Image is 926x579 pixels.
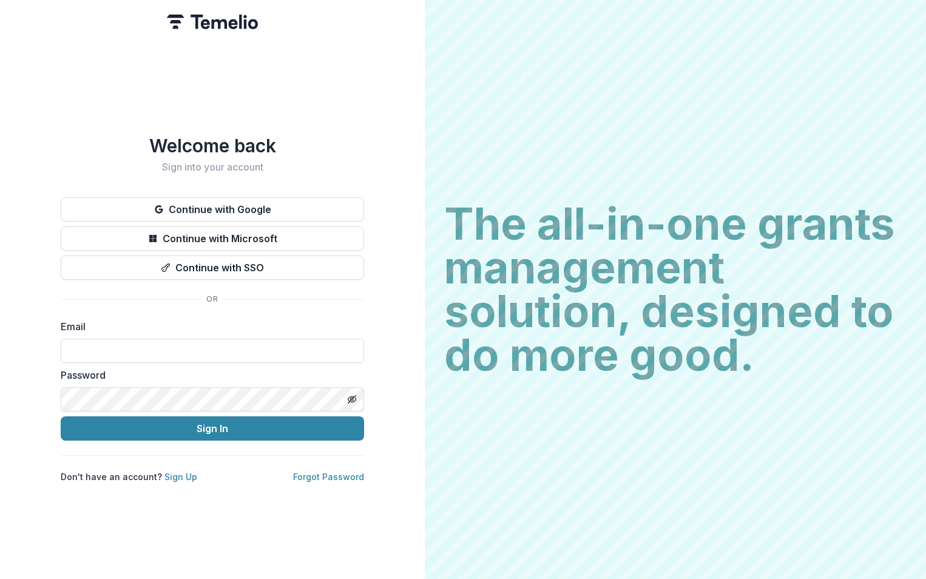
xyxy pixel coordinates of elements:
[61,319,357,334] label: Email
[61,256,364,280] button: Continue with SSO
[61,416,364,441] button: Sign In
[61,135,364,157] h1: Welcome back
[61,368,357,382] label: Password
[167,15,258,29] img: Temelio
[164,472,197,482] a: Sign Up
[61,161,364,173] h2: Sign into your account
[61,226,364,251] button: Continue with Microsoft
[342,390,362,409] button: Toggle password visibility
[61,470,197,483] p: Don't have an account?
[61,197,364,222] button: Continue with Google
[293,472,364,482] a: Forgot Password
